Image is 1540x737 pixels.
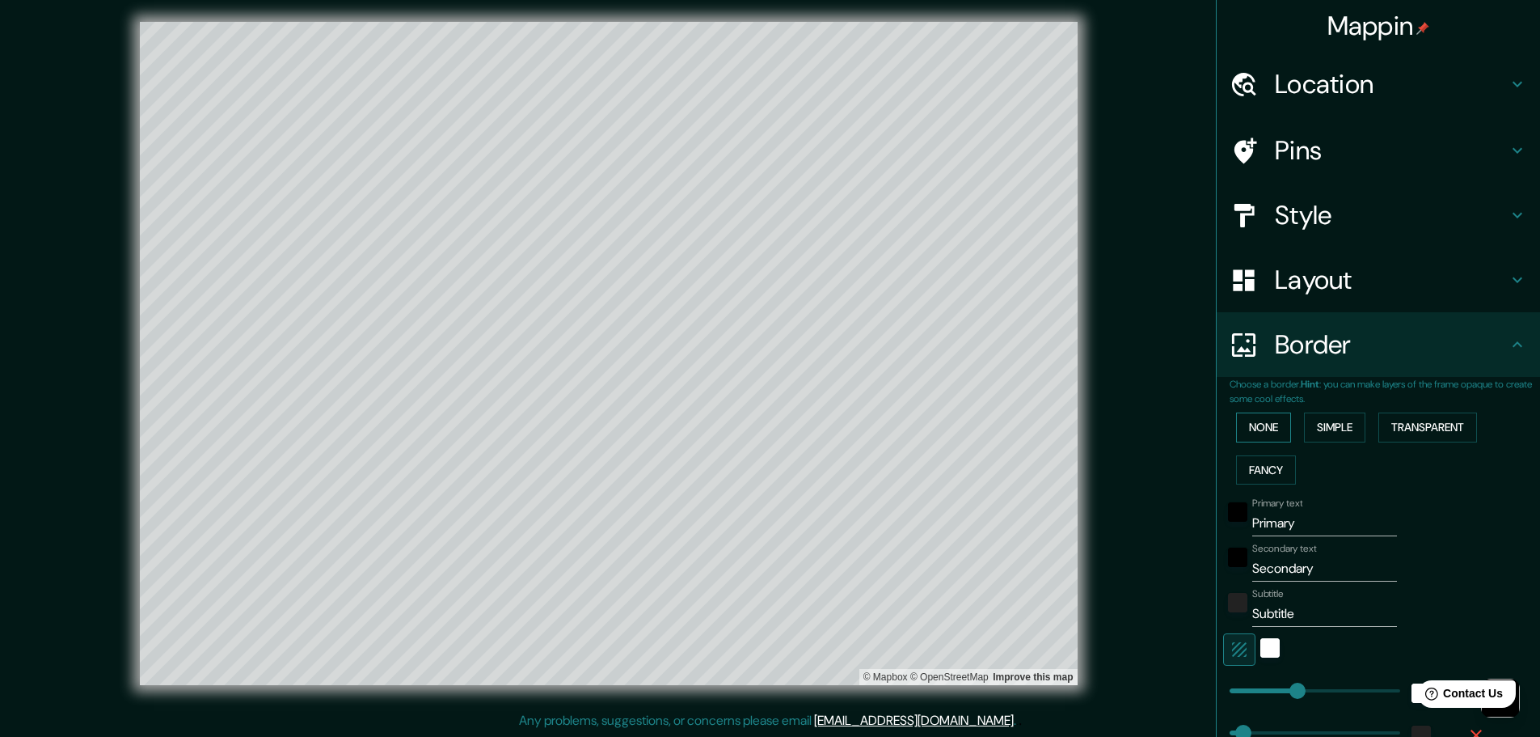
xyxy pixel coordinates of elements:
[863,671,908,683] a: Mapbox
[1016,711,1019,731] div: .
[1217,183,1540,248] div: Style
[1230,377,1540,406] p: Choose a border. : you can make layers of the frame opaque to create some cool effects.
[1252,542,1317,556] label: Secondary text
[1252,497,1302,510] label: Primary text
[1217,248,1540,312] div: Layout
[1236,413,1291,443] button: None
[1228,593,1247,612] button: color-222222
[1260,638,1280,658] button: white
[1275,134,1508,167] h4: Pins
[910,671,989,683] a: OpenStreetMap
[1416,22,1429,35] img: pin-icon.png
[1217,52,1540,116] div: Location
[1378,413,1477,443] button: Transparent
[1275,328,1508,361] h4: Border
[1275,199,1508,231] h4: Style
[1301,378,1319,391] b: Hint
[993,671,1073,683] a: Map feedback
[1252,587,1284,601] label: Subtitle
[814,712,1014,729] a: [EMAIL_ADDRESS][DOMAIN_NAME]
[1217,118,1540,183] div: Pins
[1228,548,1247,567] button: black
[1275,264,1508,296] h4: Layout
[1217,312,1540,377] div: Border
[1228,502,1247,522] button: black
[1275,68,1508,100] h4: Location
[1236,455,1296,485] button: Fancy
[1304,413,1365,443] button: Simple
[1327,10,1430,42] h4: Mappin
[1396,674,1522,719] iframe: Help widget launcher
[519,711,1016,731] p: Any problems, suggestions, or concerns please email .
[1019,711,1022,731] div: .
